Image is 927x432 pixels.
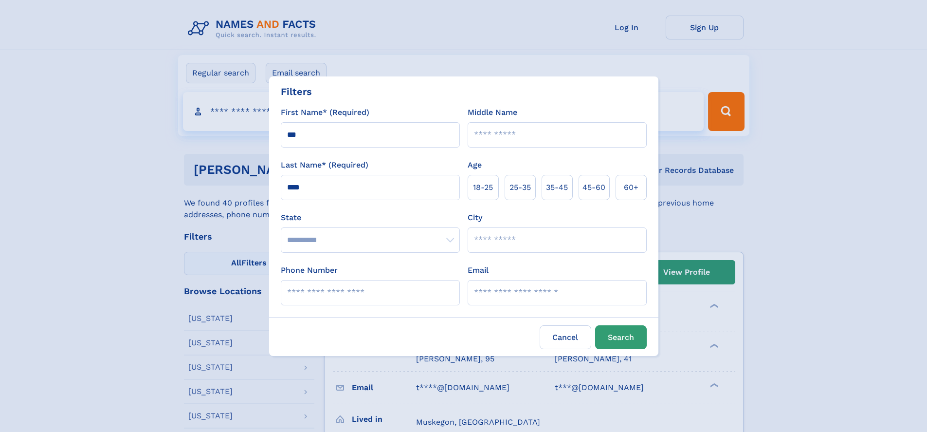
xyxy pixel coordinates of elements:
label: First Name* (Required) [281,107,369,118]
span: 60+ [624,182,638,193]
div: Filters [281,84,312,99]
label: Phone Number [281,264,338,276]
label: Age [468,159,482,171]
label: City [468,212,482,224]
span: 25‑35 [509,182,531,193]
span: 35‑45 [546,182,568,193]
label: Last Name* (Required) [281,159,368,171]
span: 45‑60 [582,182,605,193]
span: 18‑25 [473,182,493,193]
label: Middle Name [468,107,517,118]
label: State [281,212,460,224]
label: Cancel [540,325,591,349]
label: Email [468,264,489,276]
button: Search [595,325,647,349]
